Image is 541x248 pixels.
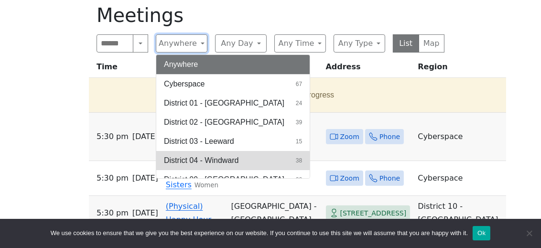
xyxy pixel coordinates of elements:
button: Cyberspace67 results [156,75,310,94]
span: 5:30 PM [97,206,129,220]
h1: Meetings [97,4,444,27]
span: 5:30 PM [97,130,129,143]
span: [DATE] [132,172,158,185]
span: District 02 - [GEOGRAPHIC_DATA] [164,117,284,128]
span: No [524,228,534,238]
span: 39 results [296,118,302,127]
span: Phone [379,173,400,184]
input: Search [97,34,133,53]
td: Cyberspace [414,113,506,161]
button: 4 meetings in progress [93,82,498,108]
button: List [393,34,419,53]
span: [DATE] [132,130,158,143]
button: Anywhere [156,55,310,74]
button: District 09 - [GEOGRAPHIC_DATA]22 results [156,170,310,189]
button: Ok [473,226,490,240]
button: Map [419,34,445,53]
td: Cyberspace [414,161,506,196]
span: Cyberspace [164,78,205,90]
span: 22 results [296,175,302,184]
button: District 04 - Windward38 results [156,151,310,170]
td: District 10 - [GEOGRAPHIC_DATA] [414,196,506,231]
span: 67 results [296,80,302,88]
button: Any Time [274,34,326,53]
span: District 03 - Leeward [164,136,234,147]
span: Phone [379,131,400,143]
span: 24 results [296,99,302,108]
span: 38 results [296,156,302,165]
span: 5:30 PM [97,172,129,185]
span: 15 results [296,137,302,146]
span: [DATE] [132,206,158,220]
span: District 04 - Windward [164,155,238,166]
button: District 01 - [GEOGRAPHIC_DATA]24 results [156,94,310,113]
span: District 09 - [GEOGRAPHIC_DATA] [164,174,284,185]
div: Anywhere [156,54,310,179]
span: Zoom [340,173,359,184]
span: District 01 - [GEOGRAPHIC_DATA] [164,97,284,109]
span: We use cookies to ensure that we give you the best experience on our website. If you continue to ... [51,228,468,238]
button: District 03 - Leeward15 results [156,132,310,151]
th: Address [322,60,414,78]
span: [STREET_ADDRESS] [340,207,407,219]
th: Region [414,60,506,78]
button: Anywhere [156,34,207,53]
td: [GEOGRAPHIC_DATA] - [GEOGRAPHIC_DATA] [227,196,322,231]
button: District 02 - [GEOGRAPHIC_DATA]39 results [156,113,310,132]
button: Search [133,34,148,53]
button: Any Day [215,34,267,53]
button: Any Type [334,34,385,53]
th: Time [89,60,162,78]
small: Women [195,182,218,189]
span: Zoom [340,131,359,143]
a: (Physical) Happy Hour [166,202,211,224]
